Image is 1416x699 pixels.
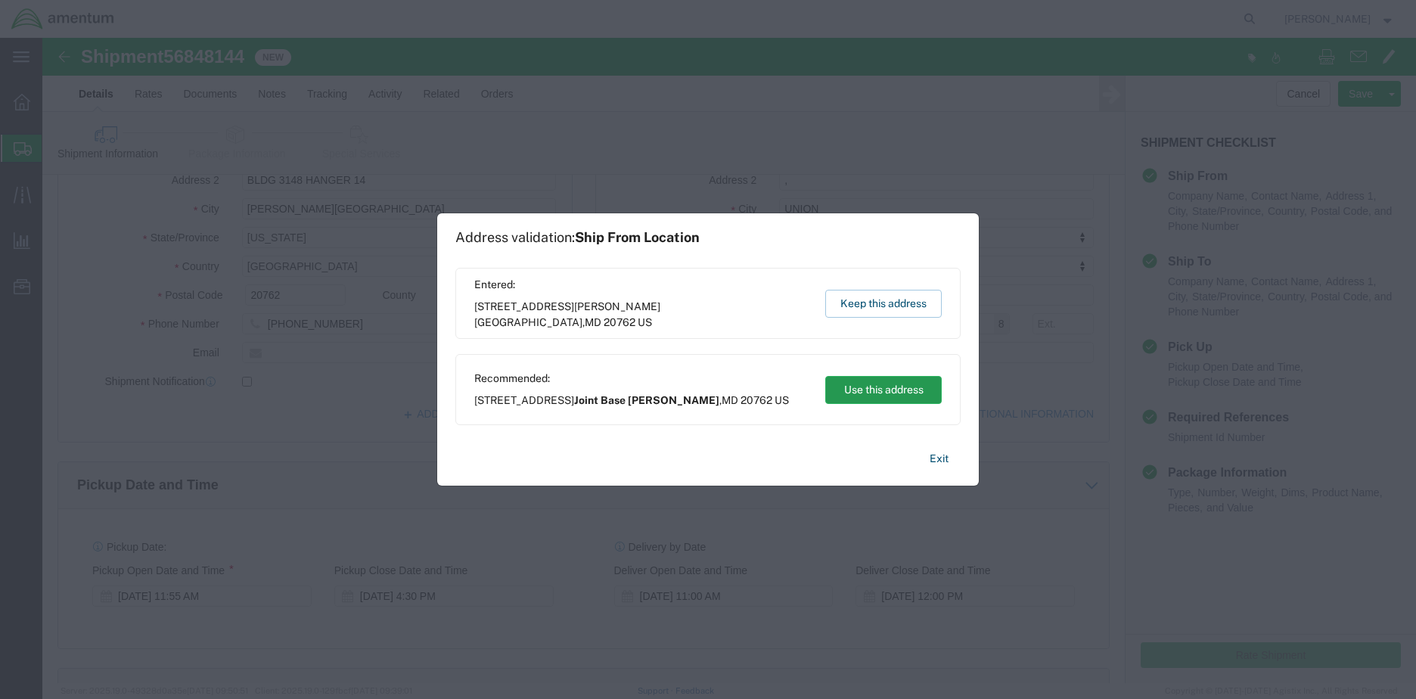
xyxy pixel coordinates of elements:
span: US [638,316,652,328]
span: [STREET_ADDRESS] , [474,299,811,331]
span: Joint Base [PERSON_NAME] [574,394,719,406]
span: Recommended: [474,371,789,387]
h1: Address validation: [455,229,700,246]
span: 20762 [604,316,635,328]
span: US [775,394,789,406]
span: 20762 [741,394,772,406]
button: Exit [918,446,961,472]
button: Use this address [825,376,942,404]
span: MD [722,394,738,406]
span: MD [585,316,601,328]
span: Ship From Location [575,229,700,245]
span: [PERSON_NAME][GEOGRAPHIC_DATA] [474,300,660,328]
span: Entered: [474,277,811,293]
button: Keep this address [825,290,942,318]
span: [STREET_ADDRESS] , [474,393,789,409]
